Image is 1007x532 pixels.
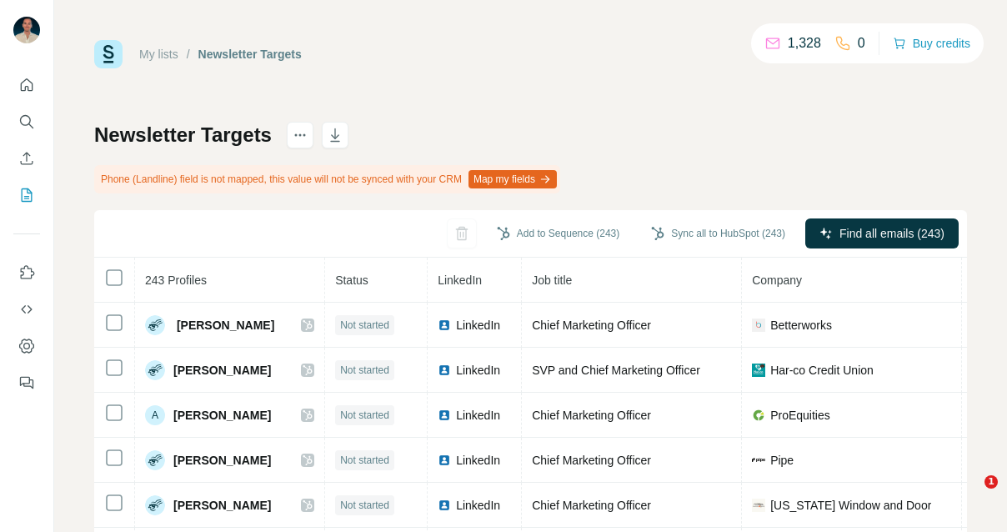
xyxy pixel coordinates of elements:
span: Not started [340,363,389,378]
img: company-logo [752,409,765,422]
span: Company [752,274,802,287]
button: My lists [13,180,40,210]
button: Use Surfe API [13,294,40,324]
span: Har-co Credit Union [770,362,874,379]
span: ProEquities [770,407,830,424]
button: Feedback [13,368,40,398]
img: Avatar [13,17,40,43]
img: Avatar [145,315,165,335]
img: Avatar [145,360,165,380]
span: SVP and Chief Marketing Officer [532,364,700,377]
span: [PERSON_NAME] [173,452,271,469]
span: Not started [340,318,389,333]
button: Quick start [13,70,40,100]
button: Buy credits [893,32,970,55]
img: LinkedIn logo [438,319,451,332]
span: Find all emails (243) [839,225,944,242]
img: LinkedIn logo [438,454,451,467]
a: My lists [139,48,178,61]
span: LinkedIn [456,317,500,334]
span: Chief Marketing Officer [532,499,651,512]
button: Dashboard [13,331,40,361]
span: Chief Marketing Officer [532,319,651,332]
button: Add to Sequence (243) [485,221,631,246]
button: Sync all to HubSpot (243) [639,221,797,246]
button: Find all emails (243) [805,218,959,248]
span: Not started [340,498,389,513]
span: Betterworks [770,317,832,334]
p: 1,328 [788,33,821,53]
img: Avatar [145,495,165,515]
img: LinkedIn logo [438,409,451,422]
button: Search [13,107,40,137]
div: A [145,405,165,425]
h1: Newsletter Targets [94,122,272,148]
div: Phone (Landline) field is not mapped, this value will not be synced with your CRM [94,165,560,193]
span: LinkedIn [438,274,482,287]
button: actions [287,122,313,148]
span: [PERSON_NAME] [173,407,271,424]
span: Job title [532,274,572,287]
span: 243 Profiles [145,274,207,287]
p: 0 [858,33,865,53]
img: company-logo [752,499,765,512]
img: LinkedIn logo [438,499,451,512]
span: LinkedIn [456,497,500,514]
button: Use Surfe on LinkedIn [13,258,40,288]
span: Not started [340,453,389,468]
span: Not started [340,408,389,423]
span: [PERSON_NAME] [173,497,271,514]
iframe: Intercom live chat [950,475,990,515]
div: Newsletter Targets [198,46,302,63]
span: LinkedIn [456,407,500,424]
img: Surfe Logo [94,40,123,68]
span: Chief Marketing Officer [532,454,651,467]
li: / [187,46,190,63]
img: company-logo [752,458,765,462]
span: Pipe [770,452,794,469]
span: ️ [PERSON_NAME] [173,317,274,334]
span: Status [335,274,368,287]
span: [US_STATE] Window and Door [770,497,931,514]
button: Map my fields [468,170,557,188]
span: LinkedIn [456,362,500,379]
button: Enrich CSV [13,143,40,173]
span: Chief Marketing Officer [532,409,651,422]
span: 1 [984,475,998,489]
span: LinkedIn [456,452,500,469]
img: company-logo [752,319,765,332]
img: Avatar [145,450,165,470]
img: LinkedIn logo [438,364,451,377]
span: [PERSON_NAME] [173,362,271,379]
img: company-logo [752,364,765,377]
